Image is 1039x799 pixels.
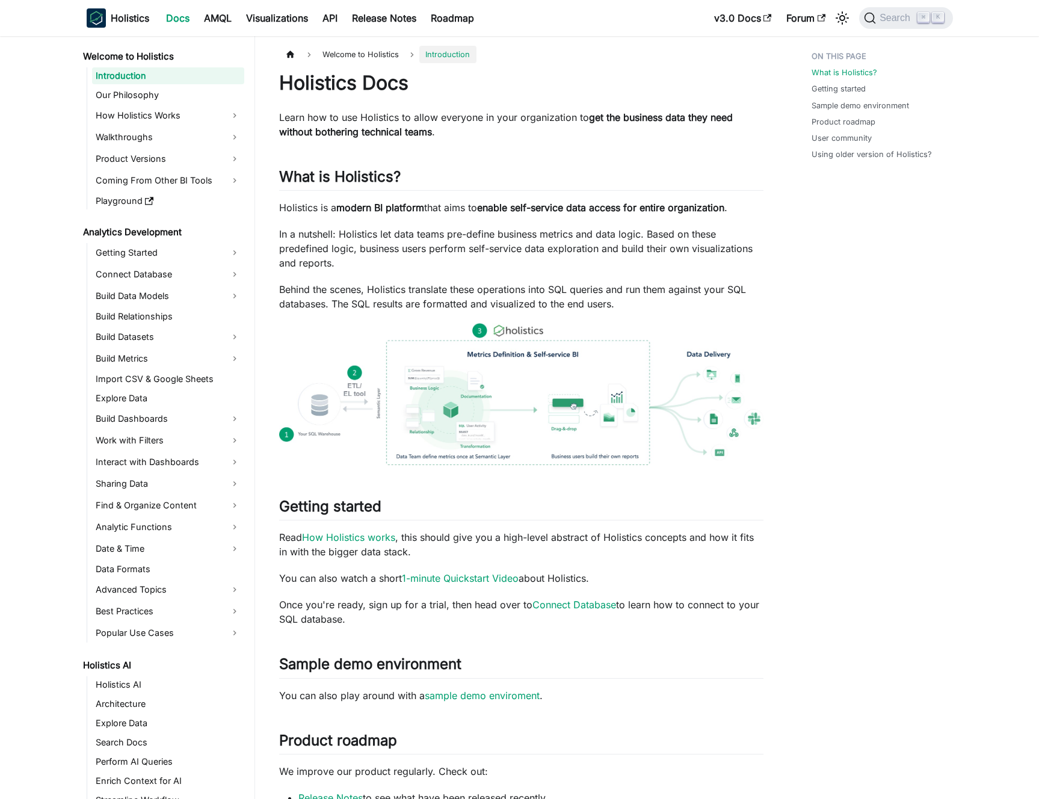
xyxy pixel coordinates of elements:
[279,323,763,465] img: How Holistics fits in your Data Stack
[833,8,852,28] button: Switch between dark and light mode (currently light mode)
[876,13,917,23] span: Search
[92,106,244,125] a: How Holistics Works
[92,193,244,209] a: Playground
[159,8,197,28] a: Docs
[92,243,244,262] a: Getting Started
[812,132,872,144] a: User community
[917,12,930,23] kbd: ⌘
[75,36,255,799] nav: Docs sidebar
[92,67,244,84] a: Introduction
[197,8,239,28] a: AMQL
[87,8,149,28] a: HolisticsHolistics
[812,116,875,128] a: Product roadmap
[425,689,540,702] a: sample demo enviroment
[279,732,763,754] h2: Product roadmap
[111,11,149,25] b: Holistics
[87,8,106,28] img: Holistics
[279,46,302,63] a: Home page
[424,8,481,28] a: Roadmap
[92,696,244,712] a: Architecture
[92,474,244,493] a: Sharing Data
[315,8,345,28] a: API
[279,498,763,520] h2: Getting started
[79,224,244,241] a: Analytics Development
[812,149,932,160] a: Using older version of Holistics?
[532,599,616,611] a: Connect Database
[859,7,952,29] button: Search (Command+K)
[279,110,763,139] p: Learn how to use Holistics to allow everyone in your organization to .
[92,734,244,751] a: Search Docs
[92,715,244,732] a: Explore Data
[279,597,763,626] p: Once you're ready, sign up for a trial, then head over to to learn how to connect to your SQL dat...
[279,282,763,311] p: Behind the scenes, Holistics translate these operations into SQL queries and run them against you...
[279,571,763,585] p: You can also watch a short about Holistics.
[279,200,763,215] p: Holistics is a that aims to .
[279,688,763,703] p: You can also play around with a .
[92,327,244,347] a: Build Datasets
[92,773,244,789] a: Enrich Context for AI
[812,100,909,111] a: Sample demo environment
[279,655,763,678] h2: Sample demo environment
[345,8,424,28] a: Release Notes
[92,265,244,284] a: Connect Database
[707,8,779,28] a: v3.0 Docs
[92,561,244,578] a: Data Formats
[92,602,244,621] a: Best Practices
[279,764,763,779] p: We improve our product regularly. Check out:
[279,46,763,63] nav: Breadcrumbs
[279,227,763,270] p: In a nutshell: Holistics let data teams pre-define business metrics and data logic. Based on thes...
[92,409,244,428] a: Build Dashboards
[779,8,833,28] a: Forum
[477,202,724,214] strong: enable self-service data access for entire organization
[92,87,244,103] a: Our Philosophy
[419,46,476,63] span: Introduction
[92,452,244,472] a: Interact with Dashboards
[79,48,244,65] a: Welcome to Holistics
[92,753,244,770] a: Perform AI Queries
[336,202,424,214] strong: modern BI platform
[92,308,244,325] a: Build Relationships
[316,46,405,63] span: Welcome to Holistics
[92,349,244,368] a: Build Metrics
[92,496,244,515] a: Find & Organize Content
[279,71,763,95] h1: Holistics Docs
[239,8,315,28] a: Visualizations
[92,539,244,558] a: Date & Time
[92,580,244,599] a: Advanced Topics
[92,149,244,168] a: Product Versions
[92,623,244,643] a: Popular Use Cases
[92,431,244,450] a: Work with Filters
[92,390,244,407] a: Explore Data
[279,168,763,191] h2: What is Holistics?
[812,83,866,94] a: Getting started
[402,572,519,584] a: 1-minute Quickstart Video
[302,531,395,543] a: How Holistics works
[92,286,244,306] a: Build Data Models
[279,530,763,559] p: Read , this should give you a high-level abstract of Holistics concepts and how it fits in with t...
[92,676,244,693] a: Holistics AI
[92,128,244,147] a: Walkthroughs
[92,517,244,537] a: Analytic Functions
[932,12,944,23] kbd: K
[92,371,244,387] a: Import CSV & Google Sheets
[92,171,244,190] a: Coming From Other BI Tools
[812,67,877,78] a: What is Holistics?
[79,657,244,674] a: Holistics AI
